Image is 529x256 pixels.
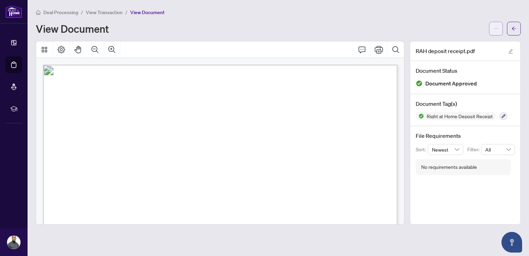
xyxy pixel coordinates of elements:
div: No requirements available [421,163,477,171]
span: Document Approved [425,79,477,88]
img: Status Icon [416,112,424,120]
img: Profile Icon [7,236,20,249]
span: home [36,10,41,15]
li: / [81,8,83,16]
span: arrow-left [511,26,516,31]
span: RAH deposit receipt.pdf [416,47,475,55]
h4: Document Status [416,66,515,75]
p: Sort: [416,146,428,153]
h4: Document Tag(s) [416,100,515,108]
p: Filter: [467,146,481,153]
span: Newest [432,144,459,155]
img: Document Status [416,80,423,87]
button: Open asap [501,232,522,253]
span: View Document [130,9,165,16]
h4: File Requirements [416,132,515,140]
li: / [125,8,127,16]
span: View Transaction [86,9,123,16]
span: Right at Home Deposit Receipt [424,114,496,119]
span: ellipsis [494,26,498,31]
span: edit [508,49,513,54]
img: logo [6,5,22,18]
h1: View Document [36,23,109,34]
span: All [485,144,511,155]
span: Deal Processing [43,9,78,16]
